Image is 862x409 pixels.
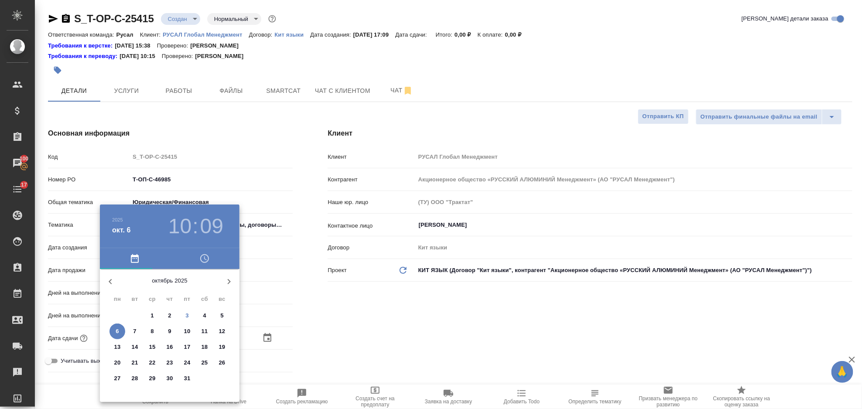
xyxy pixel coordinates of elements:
[168,327,171,336] p: 9
[179,295,195,303] span: пт
[149,358,156,367] p: 22
[127,371,143,386] button: 28
[109,295,125,303] span: пн
[149,374,156,383] p: 29
[121,276,219,285] p: октябрь 2025
[203,311,206,320] p: 4
[162,308,178,324] button: 2
[127,339,143,355] button: 14
[184,343,191,351] p: 17
[132,358,138,367] p: 21
[133,327,136,336] p: 7
[197,339,212,355] button: 18
[167,358,173,367] p: 23
[144,308,160,324] button: 1
[167,343,173,351] p: 16
[144,339,160,355] button: 15
[112,225,131,235] button: окт. 6
[162,371,178,386] button: 30
[144,295,160,303] span: ср
[214,339,230,355] button: 19
[179,371,195,386] button: 31
[200,214,223,239] button: 09
[219,358,226,367] p: 26
[167,374,173,383] p: 30
[162,295,178,303] span: чт
[214,295,230,303] span: вс
[144,324,160,339] button: 8
[185,311,188,320] p: 3
[132,374,138,383] p: 28
[197,308,212,324] button: 4
[202,343,208,351] p: 18
[168,214,192,239] button: 10
[184,358,191,367] p: 24
[114,358,121,367] p: 20
[151,311,154,320] p: 1
[219,327,226,336] p: 12
[144,371,160,386] button: 29
[179,339,195,355] button: 17
[162,339,178,355] button: 16
[179,308,195,324] button: 3
[109,371,125,386] button: 27
[127,295,143,303] span: вт
[168,311,171,320] p: 2
[197,295,212,303] span: сб
[197,324,212,339] button: 11
[144,355,160,371] button: 22
[220,311,223,320] p: 5
[192,214,198,239] h3: :
[109,324,125,339] button: 6
[109,355,125,371] button: 20
[179,355,195,371] button: 24
[184,327,191,336] p: 10
[197,355,212,371] button: 25
[127,355,143,371] button: 21
[214,355,230,371] button: 26
[151,327,154,336] p: 8
[202,358,208,367] p: 25
[179,324,195,339] button: 10
[149,343,156,351] p: 15
[109,339,125,355] button: 13
[214,308,230,324] button: 5
[162,324,178,339] button: 9
[184,374,191,383] p: 31
[114,374,121,383] p: 27
[114,343,121,351] p: 13
[219,343,226,351] p: 19
[132,343,138,351] p: 14
[112,217,123,222] button: 2025
[162,355,178,371] button: 23
[202,327,208,336] p: 11
[116,327,119,336] p: 6
[127,324,143,339] button: 7
[214,324,230,339] button: 12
